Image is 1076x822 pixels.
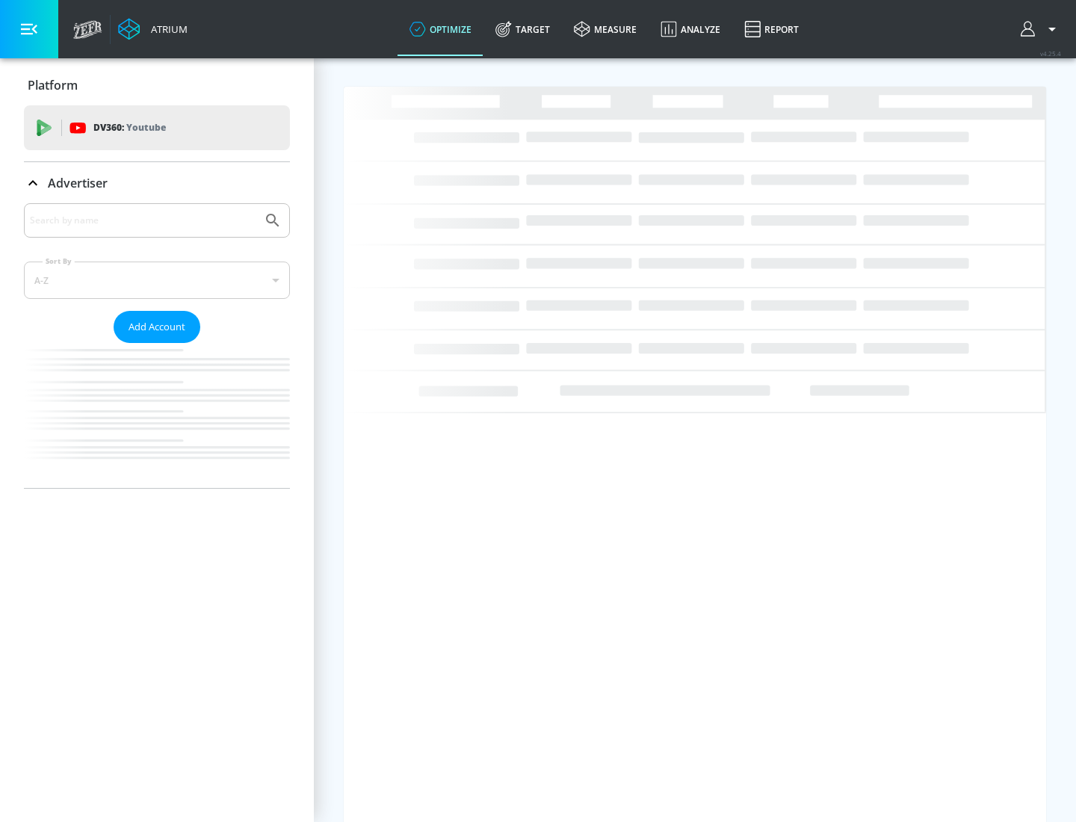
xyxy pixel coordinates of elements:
label: Sort By [43,256,75,266]
a: optimize [398,2,483,56]
nav: list of Advertiser [24,343,290,488]
button: Add Account [114,311,200,343]
div: Platform [24,64,290,106]
a: measure [562,2,649,56]
div: DV360: Youtube [24,105,290,150]
span: Add Account [129,318,185,336]
a: Atrium [118,18,188,40]
a: Analyze [649,2,732,56]
p: DV360: [93,120,166,136]
p: Youtube [126,120,166,135]
input: Search by name [30,211,256,230]
div: Atrium [145,22,188,36]
a: Report [732,2,811,56]
p: Advertiser [48,175,108,191]
a: Target [483,2,562,56]
div: A-Z [24,262,290,299]
div: Advertiser [24,162,290,204]
p: Platform [28,77,78,93]
span: v 4.25.4 [1040,49,1061,58]
div: Advertiser [24,203,290,488]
